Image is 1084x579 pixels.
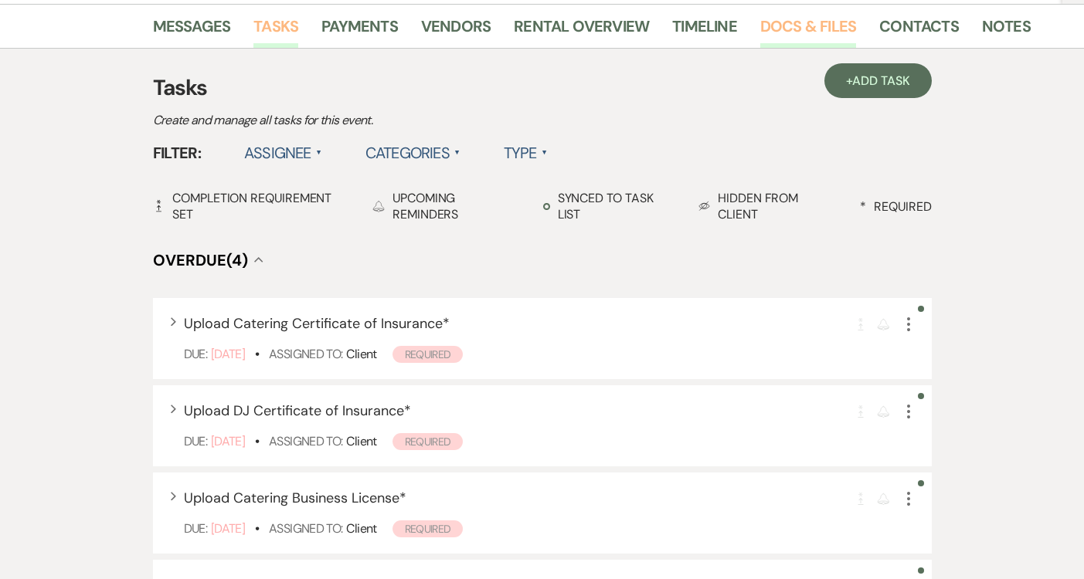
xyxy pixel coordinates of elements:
button: Upload DJ Certificate of Insurance* [184,404,411,418]
span: Due: [184,520,207,537]
a: Timeline [672,14,737,48]
a: Contacts [879,14,959,48]
div: Completion Requirement Set [153,190,351,222]
span: Assigned To: [269,433,342,449]
div: Synced to task list [543,190,676,222]
span: Add Task [852,73,909,89]
span: Client [346,346,376,362]
span: Assigned To: [269,346,342,362]
p: Create and manage all tasks for this event. [153,110,694,130]
a: Messages [153,14,231,48]
span: Upload Catering Certificate of Insurance * [184,314,450,333]
span: Client [346,433,376,449]
a: Rental Overview [514,14,649,48]
span: ▲ [454,147,460,159]
span: Due: [184,346,207,362]
button: Upload Catering Certificate of Insurance* [184,317,450,330]
a: Tasks [253,14,298,48]
label: Categories [365,139,460,167]
a: Payments [321,14,398,48]
label: Type [504,139,548,167]
span: Overdue (4) [153,250,248,270]
span: [DATE] [211,433,245,449]
b: • [255,520,259,537]
b: • [255,433,259,449]
button: Upload Catering Business License* [184,491,406,505]
div: Hidden from Client [698,190,838,222]
a: Vendors [421,14,491,48]
span: Required [392,346,464,363]
span: [DATE] [211,520,245,537]
a: +Add Task [824,63,931,98]
label: Assignee [244,139,322,167]
span: ▲ [316,147,322,159]
span: Upload Catering Business License * [184,489,406,507]
h3: Tasks [153,72,932,104]
span: Due: [184,433,207,449]
span: Required [392,433,464,450]
span: Assigned To: [269,520,342,537]
b: • [255,346,259,362]
span: Required [392,520,464,537]
div: Upcoming Reminders [372,190,520,222]
button: Overdue(4) [153,252,263,268]
span: Filter: [153,141,202,164]
a: Docs & Files [760,14,856,48]
span: Client [346,520,376,537]
span: Upload DJ Certificate of Insurance * [184,401,411,420]
span: [DATE] [211,346,245,362]
a: Notes [982,14,1031,48]
span: ▲ [542,147,548,159]
div: Required [860,198,931,215]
